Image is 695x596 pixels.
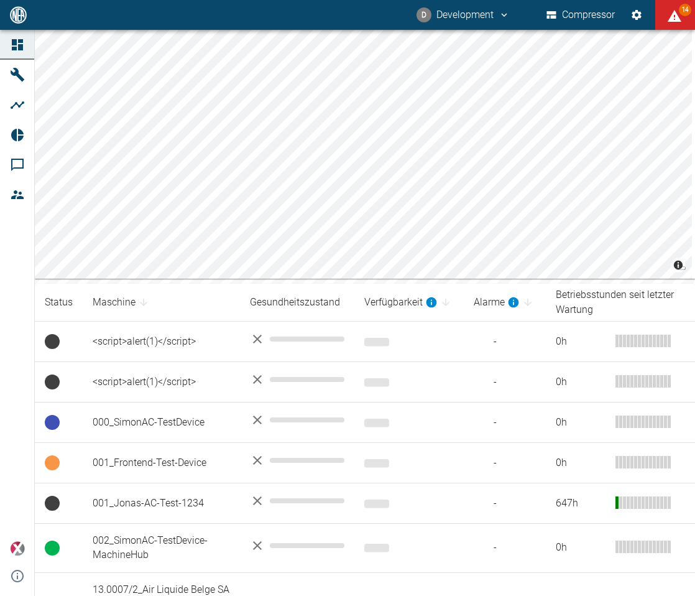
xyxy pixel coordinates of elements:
div: berechnet für die letzten 7 Tage [364,295,438,310]
span: - [474,335,536,349]
img: logo [9,6,28,23]
td: 000_SimonAC-TestDevice [83,403,240,443]
td: 001_Jonas-AC-Test-1234 [83,483,240,524]
span: Keine Daten [45,334,60,349]
td: 002_SimonAC-TestDevice-MachineHub [83,524,240,573]
td: 001_Frontend-Test-Device [83,443,240,483]
div: 0 h [556,541,605,555]
div: No data [250,493,344,508]
div: No data [250,332,344,347]
div: No data [250,538,344,553]
canvas: Map [35,30,692,279]
div: 0 h [556,456,605,470]
button: Einstellungen [625,4,648,26]
td: <script>alert(1)</script> [83,322,240,362]
span: Keine Daten [45,496,60,511]
span: - [474,456,536,470]
span: 14 [679,4,691,16]
button: Compressor [544,4,618,26]
button: dev@neaxplore.com [415,4,512,26]
span: Betriebsbereit [45,415,60,430]
span: - [474,496,536,511]
div: No data [250,453,344,468]
span: Betrieb [45,541,60,556]
span: - [474,416,536,430]
div: berechnet für die letzten 7 Tage [474,295,520,310]
span: - [474,541,536,555]
img: Xplore Logo [10,541,25,556]
div: No data [250,372,344,387]
span: - [474,375,536,389]
span: Leerlauf [45,455,60,470]
div: 647 h [556,496,605,511]
div: 0 h [556,416,605,430]
div: D [417,7,431,22]
span: Maschine [93,295,152,310]
div: 0 h [556,375,605,389]
div: 0 h [556,335,605,349]
th: Gesundheitszustand [240,284,354,322]
th: Betriebsstunden seit letzter Wartung [546,284,695,322]
div: No data [250,412,344,427]
td: <script>alert(1)</script> [83,362,240,403]
th: Status [35,284,83,322]
span: Keine Daten [45,375,60,389]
